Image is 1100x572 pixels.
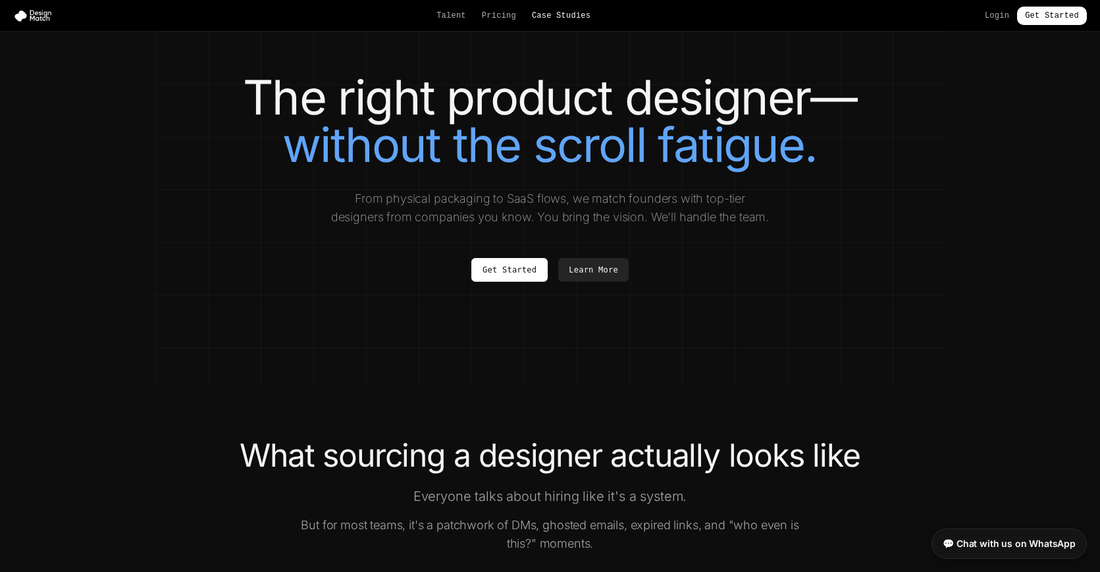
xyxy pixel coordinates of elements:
[532,11,590,21] a: Case Studies
[558,258,629,282] a: Learn More
[329,190,772,226] p: From physical packaging to SaaS flows, we match founders with top-tier designers from companies y...
[13,9,58,22] img: Design Match
[182,440,919,471] h2: What sourcing a designer actually looks like
[482,11,516,21] a: Pricing
[298,516,803,553] p: But for most teams, it's a patchwork of DMs, ghosted emails, expired links, and "who even is this...
[931,529,1087,559] a: 💬 Chat with us on WhatsApp
[182,74,919,169] h1: The right product designer—
[985,11,1009,21] a: Login
[436,11,466,21] a: Talent
[1017,7,1087,25] a: Get Started
[298,487,803,506] p: Everyone talks about hiring like it's a system.
[471,258,548,282] a: Get Started
[282,116,817,173] span: without the scroll fatigue.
